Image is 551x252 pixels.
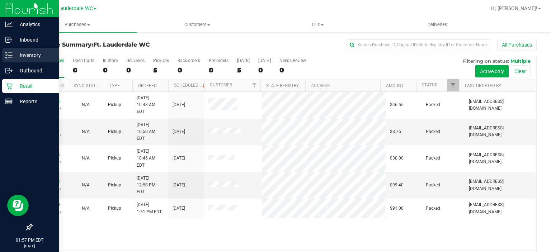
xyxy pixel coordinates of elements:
[469,201,532,215] span: [EMAIL_ADDRESS][DOMAIN_NAME]
[108,205,121,212] span: Pickup
[426,101,440,108] span: Packed
[103,66,118,74] div: 0
[5,52,13,59] inline-svg: Inventory
[210,82,232,87] a: Customer
[82,129,90,134] span: Not Applicable
[447,79,459,91] a: Filter
[103,58,118,63] div: In Store
[82,206,90,211] span: Not Applicable
[153,58,169,63] div: PickUps
[153,66,169,74] div: 5
[108,128,121,135] span: Pickup
[17,17,137,32] a: Purchases
[426,155,440,162] span: Packed
[82,205,90,212] button: N/A
[5,98,13,105] inline-svg: Reports
[510,65,531,77] button: Clear
[82,155,90,162] button: N/A
[209,66,229,74] div: 0
[13,51,56,60] p: Inventory
[73,66,94,74] div: 0
[386,83,404,88] a: Amount
[174,83,207,88] a: Scheduled
[390,101,404,108] span: $46.55
[209,58,229,63] div: Pre-orders
[13,97,56,106] p: Reports
[237,66,250,74] div: 5
[138,83,157,88] a: Ordered
[82,128,90,135] button: N/A
[426,182,440,189] span: Packed
[5,82,13,90] inline-svg: Retail
[13,66,56,75] p: Outbound
[462,58,509,64] span: Filtering on status:
[510,58,531,64] span: Multiple
[377,17,498,32] a: Deliveries
[13,35,56,44] p: Inbound
[390,155,404,162] span: $30.00
[279,58,306,63] div: Needs Review
[137,122,164,142] span: [DATE] 10:50 AM EDT
[109,83,120,88] a: Type
[82,182,90,189] button: N/A
[137,175,164,196] span: [DATE] 12:58 PM EDT
[73,58,94,63] div: Open Carts
[258,22,377,28] span: Tills
[258,66,271,74] div: 0
[469,178,532,192] span: [EMAIL_ADDRESS][DOMAIN_NAME]
[173,205,185,212] span: [DATE]
[347,39,490,50] input: Search Purchase ID, Original ID, State Registry ID or Customer Name...
[82,156,90,161] span: Not Applicable
[82,182,90,187] span: Not Applicable
[178,58,200,63] div: Back-orders
[5,67,13,74] inline-svg: Outbound
[173,101,185,108] span: [DATE]
[137,201,162,215] span: [DATE] 1:51 PM EDT
[82,102,90,107] span: Not Applicable
[5,21,13,28] inline-svg: Analytics
[82,101,90,108] button: N/A
[390,182,404,189] span: $99.40
[390,205,404,212] span: $91.00
[422,82,437,87] a: Status
[108,155,121,162] span: Pickup
[465,83,501,88] a: Last Updated By
[137,17,258,32] a: Customers
[426,128,440,135] span: Packed
[178,66,200,74] div: 0
[426,205,440,212] span: Packed
[475,65,509,77] button: Active only
[237,58,250,63] div: [DATE]
[469,98,532,112] span: [EMAIL_ADDRESS][DOMAIN_NAME]
[279,66,306,74] div: 0
[93,41,150,48] span: Ft. Lauderdale WC
[305,79,380,92] th: Address
[173,155,185,162] span: [DATE]
[469,152,532,165] span: [EMAIL_ADDRESS][DOMAIN_NAME]
[173,128,185,135] span: [DATE]
[491,5,537,11] span: Hi, [PERSON_NAME]!
[173,182,185,189] span: [DATE]
[137,95,164,115] span: [DATE] 10:48 AM EDT
[266,83,304,88] a: State Registry ID
[13,20,56,29] p: Analytics
[497,39,537,51] button: All Purchases
[108,101,121,108] span: Pickup
[108,182,121,189] span: Pickup
[469,125,532,138] span: [EMAIL_ADDRESS][DOMAIN_NAME]
[126,66,145,74] div: 0
[3,237,56,243] p: 01:57 PM EDT
[7,195,29,216] iframe: Resource center
[126,58,145,63] div: Deliveries
[13,82,56,90] p: Retail
[390,128,401,135] span: $8.75
[5,36,13,43] inline-svg: Inbound
[17,22,137,28] span: Purchases
[74,83,101,88] a: Sync Status
[418,22,457,28] span: Deliveries
[138,22,257,28] span: Customers
[3,243,56,249] p: [DATE]
[258,58,271,63] div: [DATE]
[137,148,164,169] span: [DATE] 10:46 AM EDT
[258,17,378,32] a: Tills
